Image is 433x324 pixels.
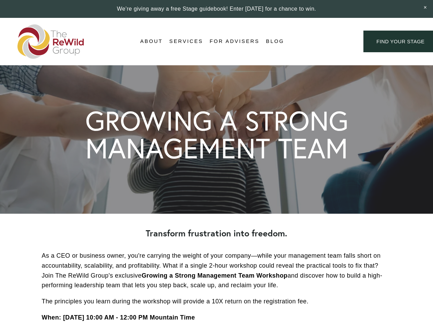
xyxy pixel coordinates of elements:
a: folder dropdown [140,36,163,47]
h1: MANAGEMENT TEAM [85,134,348,162]
h1: GROWING A STRONG [85,107,348,134]
a: For Advisers [209,36,259,47]
a: Blog [266,36,284,47]
strong: When: [42,314,61,321]
strong: Transform frustration into freedom. [146,227,287,239]
p: As a CEO or business owner, you're carrying the weight of your company—while your management team... [42,251,392,290]
span: Services [169,37,203,46]
strong: Growing a Strong Management Team Workshop [142,272,288,279]
span: About [140,37,163,46]
img: The ReWild Group [17,24,85,59]
p: The principles you learn during the workshop will provide a 10X return on the registration fee. [42,297,392,306]
a: folder dropdown [169,36,203,47]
